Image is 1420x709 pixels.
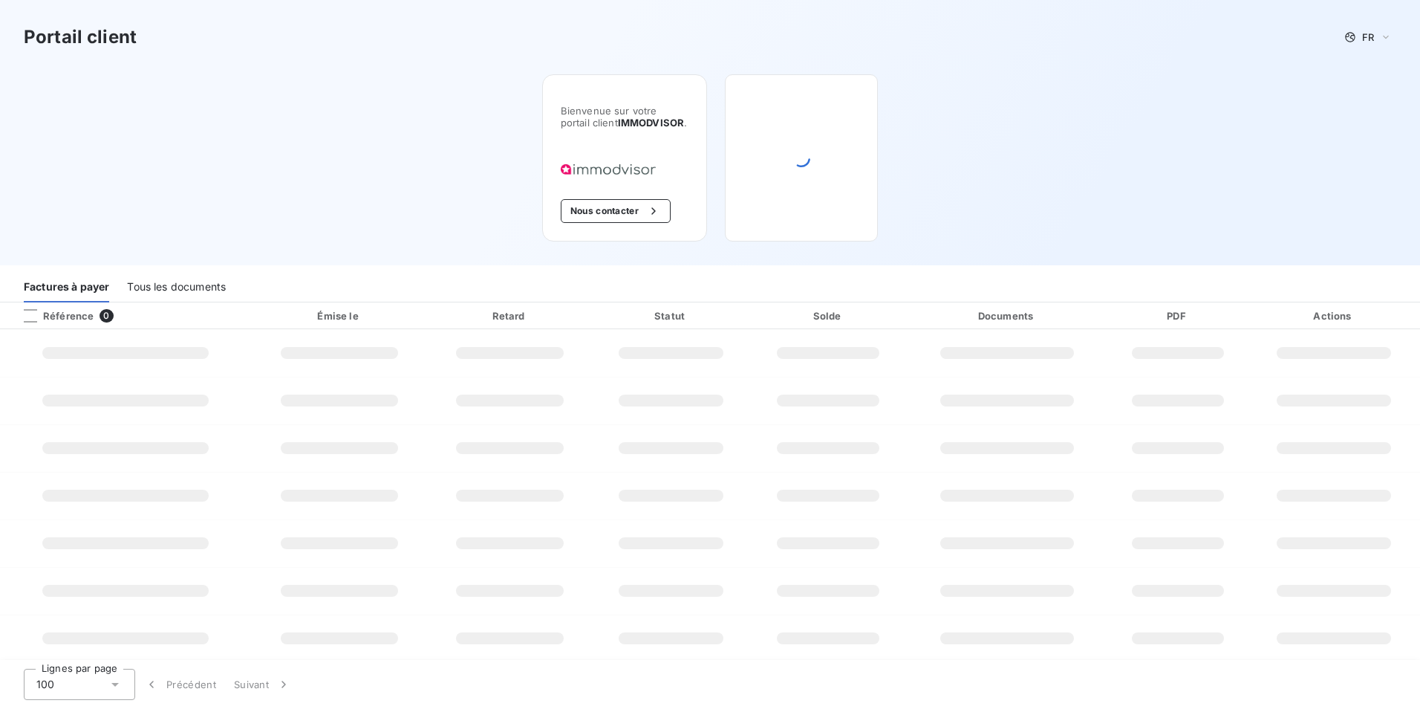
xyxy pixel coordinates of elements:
button: Suivant [225,669,300,700]
img: Company logo [561,164,656,175]
span: FR [1362,31,1374,43]
div: Retard [431,308,589,323]
span: Bienvenue sur votre portail client . [561,105,688,129]
div: Référence [12,309,94,323]
span: 100 [36,677,54,692]
h3: Portail client [24,24,137,51]
span: 0 [100,309,113,323]
div: Actions [1251,308,1417,323]
div: Factures à payer [24,271,109,302]
div: Solde [754,308,903,323]
button: Précédent [135,669,225,700]
div: Documents [909,308,1105,323]
div: Émise le [254,308,426,323]
span: IMMODVISOR [618,117,685,129]
div: PDF [1111,308,1245,323]
div: Tous les documents [127,271,226,302]
button: Nous contacter [561,199,671,223]
div: Statut [594,308,748,323]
